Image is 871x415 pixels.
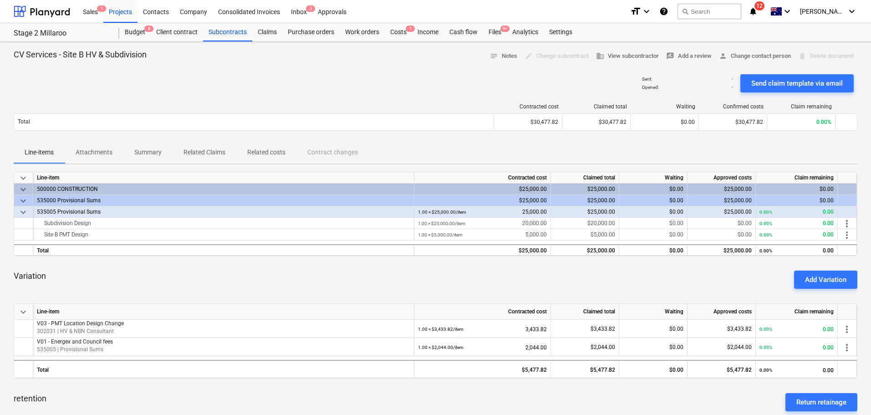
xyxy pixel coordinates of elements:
div: $25,000.00 [414,244,551,256]
i: keyboard_arrow_down [782,6,793,17]
div: Approved costs [688,304,756,320]
span: rate_review [666,52,674,60]
span: 3 [306,5,315,12]
span: $0.00 [669,344,683,350]
p: V03 - PMT Location Design Change [37,320,410,328]
small: 1.00 × $3,433.82 / item [418,327,464,332]
small: 0.00% [759,232,772,237]
button: Add Variation [794,271,857,289]
div: Add Variation [805,274,846,286]
div: Income [412,23,444,41]
div: Waiting [634,103,695,110]
button: Return retainage [785,393,857,411]
div: Claimed total [566,103,627,110]
div: $0.00 [756,184,838,195]
div: 535005 Provisional Sums [37,206,410,218]
div: 500000 CONSTRUCTION [37,184,410,195]
button: Send claim template via email [740,74,854,92]
div: 0.00 [759,206,834,218]
span: 1 [406,26,415,32]
div: Cash flow [444,23,483,41]
div: 5,000.00 [418,229,547,241]
div: 0.00 [759,245,834,256]
p: Line-items [25,148,54,157]
div: Line-item [33,172,414,184]
small: 0.00% [759,248,772,253]
small: 0.00% [759,210,772,215]
p: V01 - Energex and Council fees [37,338,410,346]
div: Confirmed costs [703,103,764,110]
div: 0.00 [759,229,834,241]
span: 1 [97,5,106,12]
a: Subcontracts [203,23,252,41]
p: CV Services - Site B HV & Subdivision [14,49,147,60]
span: $2,044.00 [591,344,615,350]
a: Client contract [151,23,203,41]
span: $5,000.00 [591,231,615,238]
span: more_vert [841,218,852,229]
span: $0.00 [669,231,683,238]
div: $25,000.00 [688,184,756,195]
span: person [719,52,727,60]
div: $5,477.82 [551,360,619,378]
div: Purchase orders [282,23,340,41]
span: $30,477.82 [599,119,627,125]
span: keyboard_arrow_down [18,173,29,184]
div: 3,433.82 [418,320,547,338]
i: Knowledge base [659,6,668,17]
span: $0.00 [738,231,752,238]
small: 0.00% [759,327,772,332]
div: Site B PMT Design [37,229,410,241]
span: $2,044.00 [727,344,752,350]
div: Subdivision Design [37,218,410,229]
a: Budget6 [119,23,151,41]
div: $0.00 [756,195,838,206]
span: 12 [754,1,764,10]
i: notifications [749,6,758,17]
small: 0.00% [759,221,772,226]
small: 1.00 × $25,000.00 / item [418,210,466,215]
p: Total [18,118,30,126]
div: Waiting [619,304,688,320]
p: - [732,76,733,82]
span: more_vert [841,324,852,335]
button: Add a review [662,49,715,63]
p: Related costs [247,148,285,157]
span: $0.00 [669,326,683,332]
span: more_vert [841,342,852,353]
div: Waiting [619,172,688,184]
div: Total [33,360,414,378]
p: 302031 | HV & NBN Consultant [37,328,410,335]
div: $25,000.00 [688,195,756,206]
div: Work orders [340,23,385,41]
span: keyboard_arrow_down [18,195,29,206]
div: $25,000.00 [551,184,619,195]
div: Budget [119,23,151,41]
div: Files [483,23,507,41]
div: Claimed total [551,172,619,184]
div: Approved costs [688,172,756,184]
span: $25,000.00 [724,209,752,215]
p: Sent : [642,76,652,82]
p: Summary [134,148,162,157]
small: 0.00% [759,368,772,373]
span: search [682,8,689,15]
p: retention [14,393,46,411]
div: $25,000.00 [551,195,619,206]
div: Costs [385,23,412,41]
span: Notes [490,51,517,61]
div: 0.00 [759,218,834,229]
p: - [732,84,733,90]
div: Contracted cost [414,304,551,320]
p: Opened : [642,84,659,90]
small: 0.00% [759,345,772,350]
a: Costs1 [385,23,412,41]
div: 2,044.00 [418,338,547,357]
small: 1.00 × $2,044.00 / item [418,345,464,350]
a: Settings [544,23,578,41]
div: Contracted cost [414,172,551,184]
div: Contracted cost [498,103,559,110]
